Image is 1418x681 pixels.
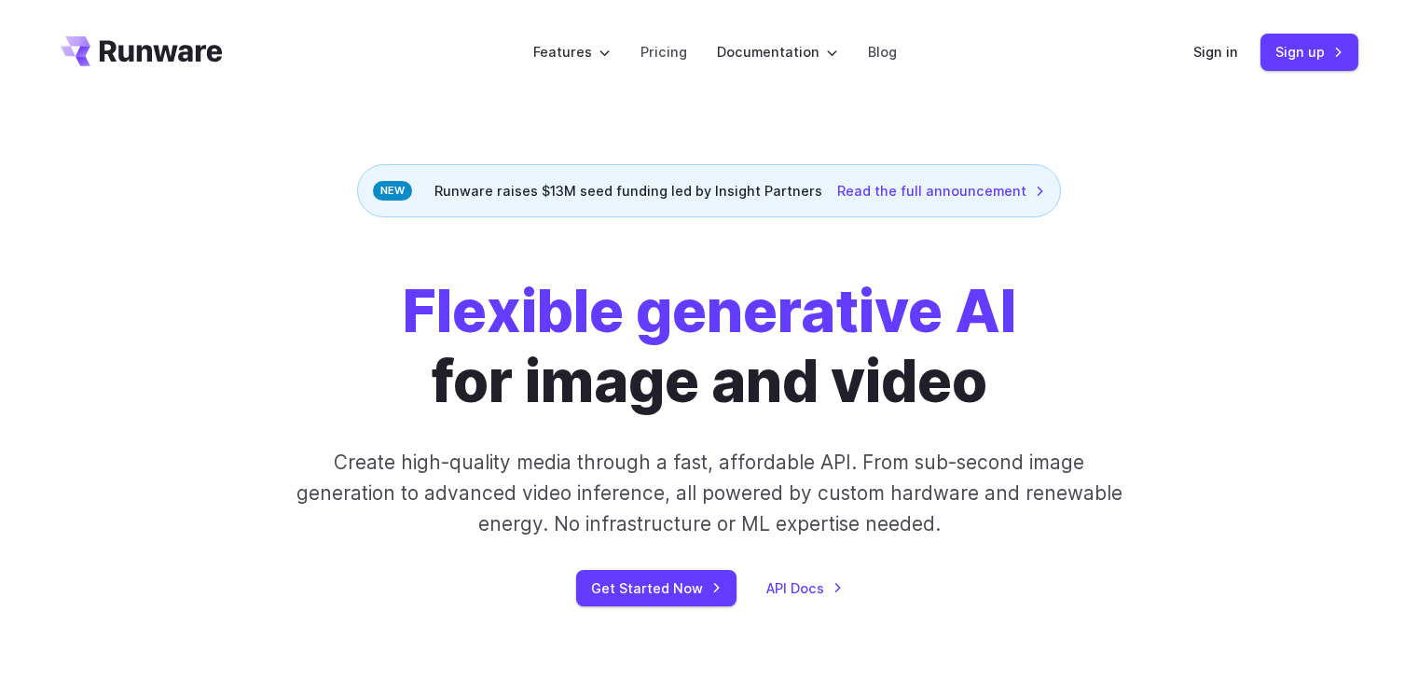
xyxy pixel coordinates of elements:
label: Documentation [717,41,838,63]
p: Create high-quality media through a fast, affordable API. From sub-second image generation to adv... [294,447,1124,540]
a: Pricing [640,41,687,63]
a: Sign in [1193,41,1238,63]
a: Get Started Now [576,570,737,606]
label: Features [533,41,611,63]
a: API Docs [766,577,843,599]
a: Sign up [1260,34,1358,70]
a: Go to / [61,36,223,66]
div: Runware raises $13M seed funding led by Insight Partners [357,164,1061,217]
a: Blog [868,41,897,63]
strong: Flexible generative AI [403,276,1016,346]
a: Read the full announcement [837,180,1045,202]
h1: for image and video [403,277,1016,417]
